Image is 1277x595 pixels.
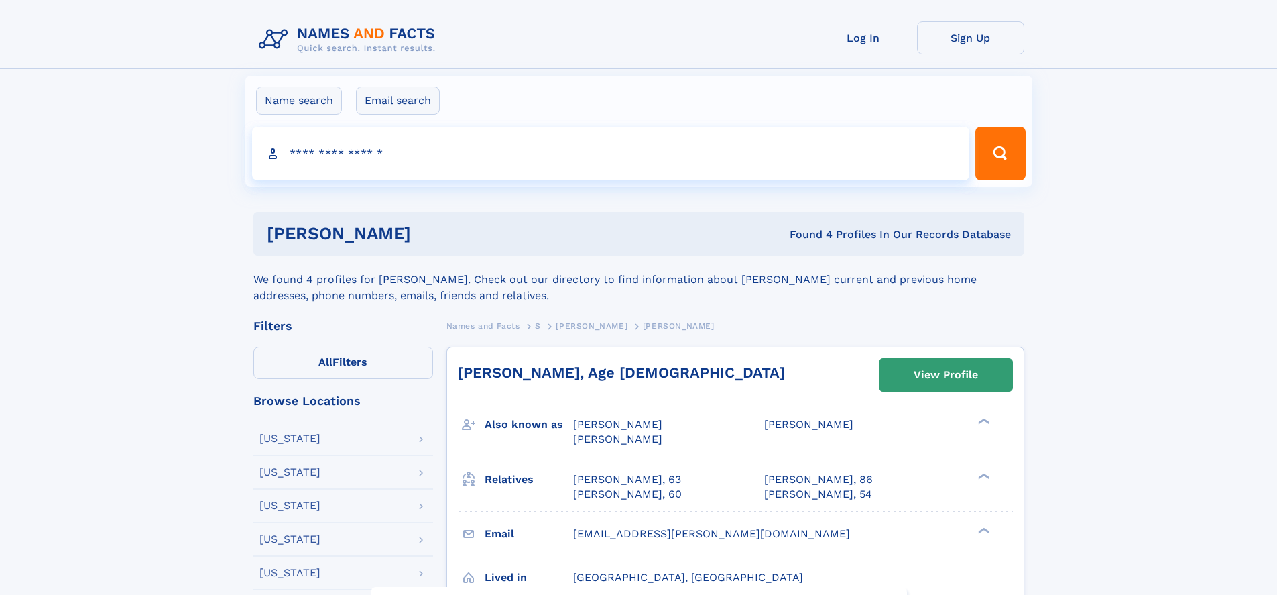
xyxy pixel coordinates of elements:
[318,356,332,368] span: All
[253,320,433,332] div: Filters
[485,468,573,491] h3: Relatives
[600,227,1011,242] div: Found 4 Profiles In Our Records Database
[535,317,541,334] a: S
[259,500,320,511] div: [US_STATE]
[253,395,433,407] div: Browse Locations
[259,567,320,578] div: [US_STATE]
[914,360,978,390] div: View Profile
[573,487,682,502] a: [PERSON_NAME], 60
[259,433,320,444] div: [US_STATE]
[259,467,320,478] div: [US_STATE]
[975,526,991,535] div: ❯
[535,321,541,331] span: S
[879,359,1012,391] a: View Profile
[810,21,917,54] a: Log In
[253,21,446,58] img: Logo Names and Facts
[917,21,1024,54] a: Sign Up
[556,317,627,334] a: [PERSON_NAME]
[485,566,573,589] h3: Lived in
[356,87,440,115] label: Email search
[764,418,853,431] span: [PERSON_NAME]
[764,472,873,487] a: [PERSON_NAME], 86
[573,433,662,445] span: [PERSON_NAME]
[458,364,785,381] a: [PERSON_NAME], Age [DEMOGRAPHIC_DATA]
[573,527,850,540] span: [EMAIL_ADDRESS][PERSON_NAME][DOMAIN_NAME]
[573,472,681,487] a: [PERSON_NAME], 63
[764,487,872,502] a: [PERSON_NAME], 54
[446,317,520,334] a: Names and Facts
[975,127,1025,180] button: Search Button
[643,321,715,331] span: [PERSON_NAME]
[573,571,803,584] span: [GEOGRAPHIC_DATA], [GEOGRAPHIC_DATA]
[556,321,627,331] span: [PERSON_NAME]
[252,127,970,180] input: search input
[259,534,320,545] div: [US_STATE]
[485,413,573,436] h3: Also known as
[975,472,991,480] div: ❯
[256,87,342,115] label: Name search
[253,347,433,379] label: Filters
[485,523,573,545] h3: Email
[267,225,601,242] h1: [PERSON_NAME]
[975,417,991,426] div: ❯
[253,256,1024,304] div: We found 4 profiles for [PERSON_NAME]. Check out our directory to find information about [PERSON_...
[573,418,662,431] span: [PERSON_NAME]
